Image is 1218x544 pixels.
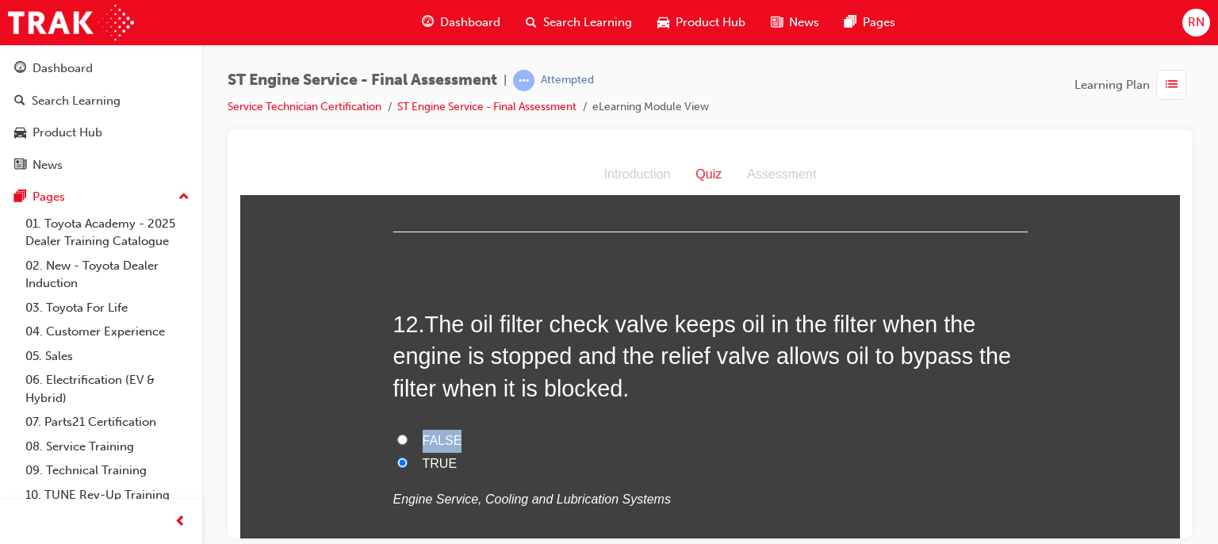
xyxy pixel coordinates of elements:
[351,9,443,32] div: Introduction
[863,13,895,32] span: Pages
[513,70,534,91] span: learningRecordVerb_ATTEMPT-icon
[33,59,93,78] div: Dashboard
[845,13,856,33] span: pages-icon
[33,188,65,206] div: Pages
[157,280,167,290] input: FALSE
[504,71,507,90] span: |
[6,54,196,83] a: Dashboard
[6,182,196,212] button: Pages
[1166,75,1178,95] span: list-icon
[442,9,494,32] div: Quiz
[19,458,196,483] a: 09. Technical Training
[541,73,594,88] div: Attempted
[8,5,134,40] img: Trak
[153,154,787,250] h2: 12 .
[157,303,167,313] input: TRUE
[14,62,26,76] span: guage-icon
[676,13,745,32] span: Product Hub
[153,157,772,247] span: The oil filter check valve keeps oil in the filter when the engine is stopped and the relief valv...
[6,86,196,116] a: Search Learning
[832,6,908,39] a: pages-iconPages
[6,151,196,180] a: News
[19,320,196,344] a: 04. Customer Experience
[14,94,25,109] span: search-icon
[592,98,709,117] li: eLearning Module View
[19,410,196,435] a: 07. Parts21 Certification
[6,118,196,147] a: Product Hub
[178,187,190,208] span: up-icon
[19,296,196,320] a: 03. Toyota For Life
[14,126,26,140] span: car-icon
[789,13,819,32] span: News
[33,156,63,174] div: News
[440,13,500,32] span: Dashboard
[174,512,186,532] span: prev-icon
[182,279,222,293] span: FALSE
[19,483,196,508] a: 10. TUNE Rev-Up Training
[182,302,217,316] span: TRUE
[526,13,537,33] span: search-icon
[14,190,26,205] span: pages-icon
[19,254,196,296] a: 02. New - Toyota Dealer Induction
[1074,76,1150,94] span: Learning Plan
[657,13,669,33] span: car-icon
[1188,13,1205,32] span: RN
[33,124,102,142] div: Product Hub
[19,344,196,369] a: 05. Sales
[543,13,632,32] span: Search Learning
[153,338,431,351] em: Engine Service, Cooling and Lubrication Systems
[1182,9,1210,36] button: RN
[6,51,196,182] button: DashboardSearch LearningProduct HubNews
[19,435,196,459] a: 08. Service Training
[422,13,434,33] span: guage-icon
[494,9,588,32] div: Assessment
[1074,70,1193,100] button: Learning Plan
[758,6,832,39] a: news-iconNews
[513,6,645,39] a: search-iconSearch Learning
[14,159,26,173] span: news-icon
[228,71,497,90] span: ST Engine Service - Final Assessment
[19,212,196,254] a: 01. Toyota Academy - 2025 Dealer Training Catalogue
[409,6,513,39] a: guage-iconDashboard
[228,100,381,113] a: Service Technician Certification
[32,92,121,110] div: Search Learning
[397,100,576,113] a: ST Engine Service - Final Assessment
[771,13,783,33] span: news-icon
[19,368,196,410] a: 06. Electrification (EV & Hybrid)
[645,6,758,39] a: car-iconProduct Hub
